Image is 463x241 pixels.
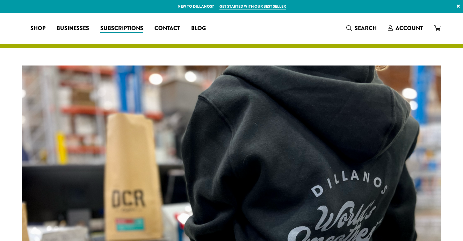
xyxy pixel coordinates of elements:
span: Contact [154,24,180,33]
a: Search [341,22,382,34]
span: Account [396,24,423,32]
span: Search [355,24,377,32]
span: Blog [191,24,206,33]
span: Businesses [57,24,89,33]
a: Get started with our best seller [219,4,286,9]
a: Shop [25,23,51,34]
span: Shop [30,24,45,33]
span: Subscriptions [100,24,143,33]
